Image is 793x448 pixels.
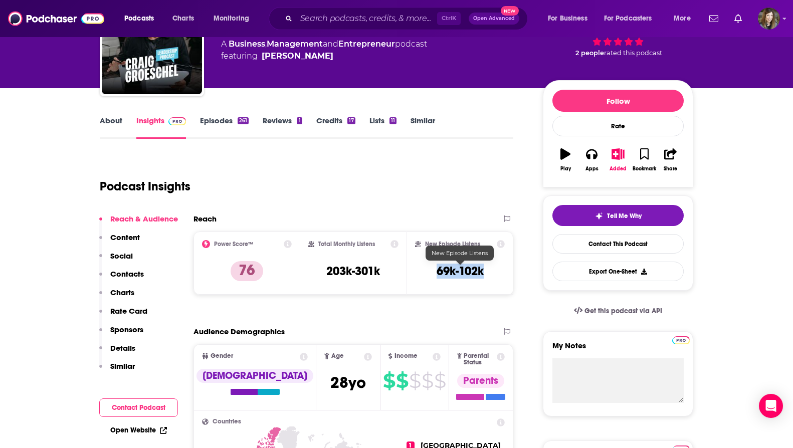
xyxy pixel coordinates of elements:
[552,116,684,136] div: Rate
[331,353,344,359] span: Age
[110,269,144,279] p: Contacts
[705,10,722,27] a: Show notifications dropdown
[207,11,262,27] button: open menu
[278,7,537,30] div: Search podcasts, credits, & more...
[672,335,690,344] a: Pro website
[267,39,323,49] a: Management
[469,13,519,25] button: Open AdvancedNew
[552,341,684,358] label: My Notes
[221,50,427,62] span: featuring
[338,39,395,49] a: Entrepreneur
[265,39,267,49] span: ,
[633,166,656,172] div: Bookmark
[110,251,133,261] p: Social
[99,398,178,417] button: Contact Podcast
[604,12,652,26] span: For Podcasters
[672,336,690,344] img: Podchaser Pro
[323,39,338,49] span: and
[326,264,380,279] h3: 203k-301k
[437,264,484,279] h3: 69k-102k
[607,212,642,220] span: Tell Me Why
[262,50,333,62] a: Craig Groeschel
[566,299,670,323] a: Get this podcast via API
[110,325,143,334] p: Sponsors
[434,373,446,389] span: $
[110,233,140,242] p: Content
[664,166,677,172] div: Share
[99,233,140,251] button: Content
[238,117,249,124] div: 261
[610,166,627,172] div: Added
[422,373,433,389] span: $
[501,6,519,16] span: New
[166,11,200,27] a: Charts
[541,11,600,27] button: open menu
[552,262,684,281] button: Export One-Sheet
[110,306,147,316] p: Rate Card
[231,261,263,281] p: 76
[409,373,421,389] span: $
[758,8,780,30] button: Show profile menu
[604,49,662,57] span: rated this podcast
[552,142,578,178] button: Play
[297,117,302,124] div: 1
[552,205,684,226] button: tell me why sparkleTell Me Why
[758,8,780,30] span: Logged in as ElizabethHawkins
[110,343,135,353] p: Details
[432,250,488,257] span: New Episode Listens
[318,241,375,248] h2: Total Monthly Listens
[99,251,133,270] button: Social
[100,116,122,139] a: About
[136,116,186,139] a: InsightsPodchaser Pro
[584,307,662,315] span: Get this podcast via API
[605,142,631,178] button: Added
[99,288,134,306] button: Charts
[552,234,684,254] a: Contact This Podcast
[383,373,395,389] span: $
[117,11,167,27] button: open menu
[221,38,427,62] div: A podcast
[394,353,418,359] span: Income
[229,39,265,49] a: Business
[575,49,604,57] span: 2 people
[595,212,603,220] img: tell me why sparkle
[211,353,233,359] span: Gender
[200,116,249,139] a: Episodes261
[99,269,144,288] button: Contacts
[263,116,302,139] a: Reviews1
[99,214,178,233] button: Reach & Audience
[193,214,217,223] h2: Reach
[631,142,657,178] button: Bookmark
[674,12,691,26] span: More
[193,327,285,336] h2: Audience Demographics
[369,116,397,139] a: Lists11
[110,288,134,297] p: Charts
[168,117,186,125] img: Podchaser Pro
[457,374,504,388] div: Parents
[758,8,780,30] img: User Profile
[667,11,703,27] button: open menu
[330,373,366,392] span: 28 yo
[124,12,154,26] span: Podcasts
[560,166,571,172] div: Play
[425,241,480,248] h2: New Episode Listens
[658,142,684,178] button: Share
[730,10,746,27] a: Show notifications dropdown
[411,116,435,139] a: Similar
[110,214,178,223] p: Reach & Audience
[437,12,461,25] span: Ctrl K
[214,12,249,26] span: Monitoring
[598,11,667,27] button: open menu
[396,373,408,389] span: $
[110,361,135,371] p: Similar
[296,11,437,27] input: Search podcasts, credits, & more...
[8,9,104,28] img: Podchaser - Follow, Share and Rate Podcasts
[110,426,167,434] a: Open Website
[759,394,783,418] div: Open Intercom Messenger
[214,241,253,248] h2: Power Score™
[100,179,190,194] h1: Podcast Insights
[213,418,241,425] span: Countries
[99,325,143,343] button: Sponsors
[548,12,587,26] span: For Business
